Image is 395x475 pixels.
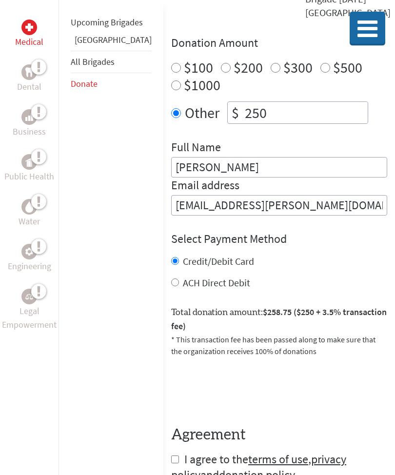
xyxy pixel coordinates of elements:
a: EngineeringEngineering [8,244,51,273]
a: MedicalMedical [15,20,43,49]
h4: Agreement [171,427,387,444]
div: Business [21,109,37,125]
p: Medical [15,35,43,49]
li: Donate [71,73,152,95]
label: ACH Direct Debit [183,277,250,289]
div: Dental [21,64,37,80]
input: Your Email [171,196,387,216]
a: WaterWater [19,199,40,228]
label: Other [185,102,219,124]
div: Water [21,199,37,215]
label: $500 [333,59,362,77]
img: Public Health [25,157,33,167]
img: Medical [25,23,33,31]
label: Total donation amount: [171,306,387,334]
div: Public Health [21,154,37,170]
a: BusinessBusiness [13,109,46,139]
a: Public HealthPublic Health [4,154,54,183]
iframe: reCAPTCHA [171,369,319,407]
span: $258.75 ($250 + 3.5% transaction fee) [171,307,387,332]
label: $100 [184,59,213,77]
a: All Brigades [71,56,115,67]
p: Dental [17,80,41,94]
p: Business [13,125,46,139]
div: Engineering [21,244,37,259]
img: Business [25,113,33,121]
p: Legal Empowerment [2,304,57,332]
p: Water [19,215,40,228]
a: Donate [71,78,98,89]
div: Medical [21,20,37,35]
a: terms of use [248,452,308,467]
label: Full Name [171,140,221,158]
p: * This transaction fee has been passed along to make sure that the organization receives 100% of ... [171,334,387,357]
img: Engineering [25,248,33,256]
a: Upcoming Brigades [71,17,143,28]
img: Dental [25,67,33,77]
li: All Brigades [71,51,152,73]
p: Engineering [8,259,51,273]
li: Panama [71,33,152,51]
label: $300 [283,59,313,77]
p: Public Health [4,170,54,183]
h4: Select Payment Method [171,232,387,247]
li: Upcoming Brigades [71,12,152,33]
h4: Donation Amount [171,36,387,51]
a: DentalDental [17,64,41,94]
img: Legal Empowerment [25,294,33,299]
div: Legal Empowerment [21,289,37,304]
input: Enter Amount [243,102,368,124]
label: Email address [171,178,239,196]
a: [GEOGRAPHIC_DATA] [75,34,152,45]
label: Credit/Debit Card [183,256,254,268]
div: $ [228,102,243,124]
a: Legal EmpowermentLegal Empowerment [2,289,57,332]
label: $200 [234,59,263,77]
label: $1000 [184,76,220,95]
input: Enter Full Name [171,158,387,178]
img: Water [25,201,33,212]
